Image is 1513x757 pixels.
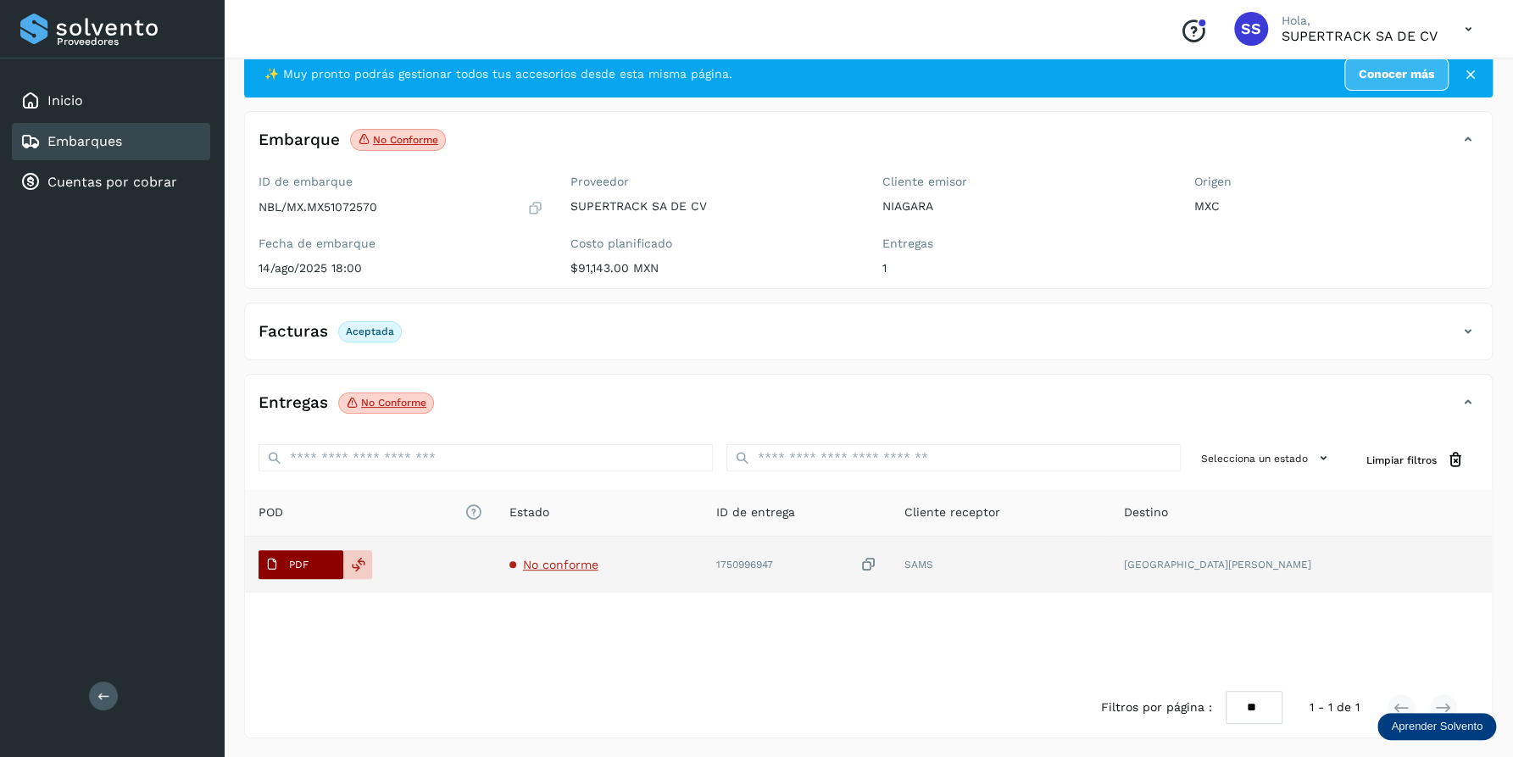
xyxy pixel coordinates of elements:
div: FacturasAceptada [245,317,1492,359]
label: Cliente emisor [882,175,1167,189]
button: PDF [259,550,343,579]
h4: Facturas [259,322,328,342]
button: Limpiar filtros [1353,444,1478,476]
p: 1 [882,261,1167,276]
h4: Embarque [259,131,340,150]
span: ID de entrega [716,504,795,521]
p: Hola, [1282,14,1438,28]
p: 14/ago/2025 18:00 [259,261,543,276]
div: Aprender Solvento [1377,713,1496,740]
p: No conforme [373,134,438,146]
span: Estado [509,504,549,521]
p: PDF [289,559,309,571]
label: Entregas [882,237,1167,251]
span: Filtros por página : [1101,699,1212,716]
a: Inicio [47,92,83,109]
button: Selecciona un estado [1194,444,1339,472]
label: Costo planificado [570,237,855,251]
label: Proveedor [570,175,855,189]
span: 1 - 1 de 1 [1310,699,1360,716]
p: SUPERTRACK SA DE CV [570,199,855,214]
label: ID de embarque [259,175,543,189]
p: NIAGARA [882,199,1167,214]
a: Embarques [47,133,122,149]
div: 1750996947 [716,556,878,574]
div: Cuentas por cobrar [12,164,210,201]
span: Cliente receptor [904,504,1000,521]
p: Aceptada [346,326,394,337]
a: Conocer más [1344,58,1449,91]
p: Proveedores [57,36,203,47]
h4: Entregas [259,393,328,413]
p: SUPERTRACK SA DE CV [1282,28,1438,44]
p: MXC [1193,199,1478,214]
div: EntregasNo conforme [245,388,1492,431]
label: Origen [1193,175,1478,189]
label: Fecha de embarque [259,237,543,251]
span: Destino [1123,504,1167,521]
span: Limpiar filtros [1366,453,1437,468]
div: EmbarqueNo conforme [245,125,1492,168]
p: Aprender Solvento [1391,720,1482,733]
p: NBL/MX.MX51072570 [259,200,377,214]
a: Cuentas por cobrar [47,174,177,190]
span: ✨ Muy pronto podrás gestionar todos tus accesorios desde esta misma página. [264,65,732,83]
span: No conforme [523,558,598,571]
p: $91,143.00 MXN [570,261,855,276]
div: Inicio [12,82,210,120]
div: Embarques [12,123,210,160]
span: POD [259,504,482,521]
td: SAMS [891,537,1110,593]
div: Reemplazar POD [343,550,372,579]
td: [GEOGRAPHIC_DATA][PERSON_NAME] [1110,537,1492,593]
p: No conforme [361,397,426,409]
